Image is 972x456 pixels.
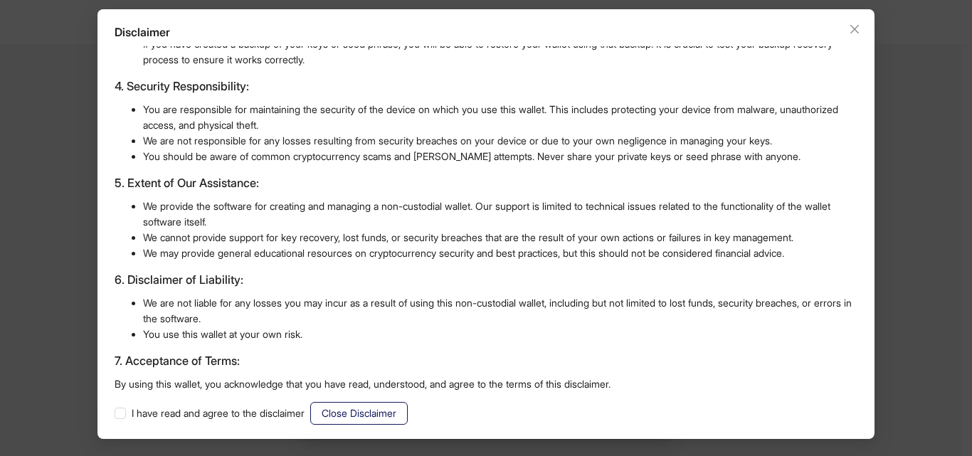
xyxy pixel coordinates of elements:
h3: 5. Extent of Our Assistance: [115,174,858,193]
h3: 6. Disclaimer of Liability: [115,271,858,290]
span: I have read and agree to the disclaimer [126,405,310,421]
li: If you have created a backup of your keys or seed phrase, you will be able to restore your wallet... [143,36,858,68]
li: You use this wallet at your own risk. [143,327,858,342]
h3: 4. Security Responsibility: [115,78,858,96]
li: We are not liable for any losses you may incur as a result of using this non-custodial wallet, in... [143,295,858,327]
li: We may provide general educational resources on cryptocurrency security and best practices, but t... [143,245,858,261]
li: We are not responsible for any losses resulting from security breaches on your device or due to y... [143,133,858,149]
button: Close Disclaimer [310,402,408,425]
span: Close Disclaimer [322,405,396,421]
div: Disclaimer [115,23,858,41]
li: You are responsible for maintaining the security of the device on which you use this wallet. This... [143,102,858,133]
span: close [849,23,860,35]
h3: 7. Acceptance of Terms: [115,352,858,371]
p: By using this wallet, you acknowledge that you have read, understood, and agree to the terms of t... [115,376,858,392]
li: We cannot provide support for key recovery, lost funds, or security breaches that are the result ... [143,230,858,245]
button: Close [847,21,862,37]
li: You should be aware of common cryptocurrency scams and [PERSON_NAME] attempts. Never share your p... [143,149,858,164]
li: We provide the software for creating and managing a non-custodial wallet. Our support is limited ... [143,198,858,230]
